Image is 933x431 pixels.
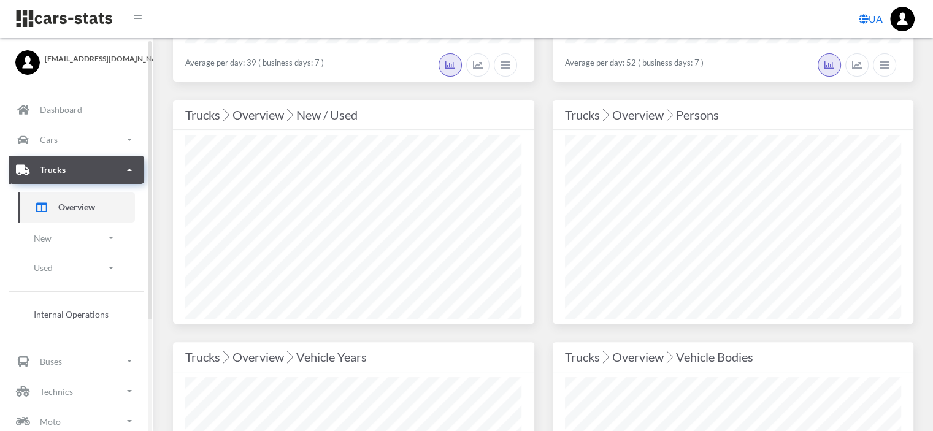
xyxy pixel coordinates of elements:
div: Average per day: 39 ( business days: 7 ) [173,48,534,82]
a: Overview [18,192,135,223]
p: Trucks [40,162,66,177]
div: Trucks Overview Vehicle Years [185,347,522,367]
a: Dashboard [9,96,144,124]
span: Internal Operations [34,308,109,321]
span: Overview [58,200,95,213]
p: Dashboard [40,102,82,117]
a: UA [854,7,888,31]
a: Buses [9,347,144,375]
div: Trucks Overview Persons [565,105,902,124]
div: Trucks Overview Vehicle Bodies [565,347,902,367]
a: Used [18,254,135,281]
p: Technics [40,384,73,399]
a: Trucks [9,156,144,184]
img: navbar brand [15,9,113,28]
a: [EMAIL_ADDRESS][DOMAIN_NAME] [15,50,138,64]
img: ... [890,7,915,31]
p: New [34,231,52,246]
a: Technics [9,377,144,405]
p: Used [34,260,53,275]
span: [EMAIL_ADDRESS][DOMAIN_NAME] [45,53,138,64]
div: Average per day: 52 ( business days: 7 ) [553,48,914,82]
a: New [18,224,135,252]
a: Cars [9,126,144,154]
a: Internal Operations [18,302,135,327]
div: Trucks Overview New / Used [185,105,522,124]
p: Buses [40,354,62,369]
p: Moto [40,414,61,429]
p: Cars [40,132,58,147]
